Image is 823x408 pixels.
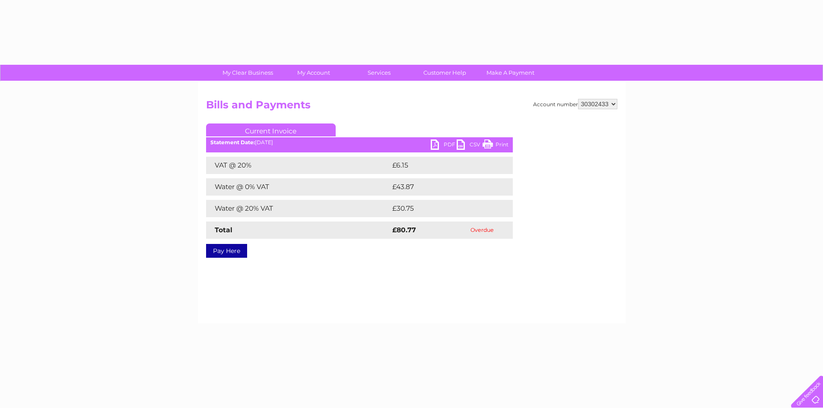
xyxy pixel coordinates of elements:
[210,139,255,145] b: Statement Date:
[206,244,247,258] a: Pay Here
[212,65,283,81] a: My Clear Business
[431,139,457,152] a: PDF
[457,139,483,152] a: CSV
[409,65,480,81] a: Customer Help
[390,157,491,174] td: £6.15
[206,200,390,217] td: Water @ 20% VAT
[483,139,508,152] a: Print
[206,178,390,196] td: Water @ 0% VAT
[390,178,495,196] td: £43.87
[215,226,232,234] strong: Total
[392,226,416,234] strong: £80.77
[452,221,513,239] td: Overdue
[278,65,349,81] a: My Account
[206,139,513,145] div: [DATE]
[206,99,617,115] h2: Bills and Payments
[390,200,495,217] td: £30.75
[343,65,415,81] a: Services
[206,123,336,136] a: Current Invoice
[206,157,390,174] td: VAT @ 20%
[475,65,546,81] a: Make A Payment
[533,99,617,109] div: Account number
